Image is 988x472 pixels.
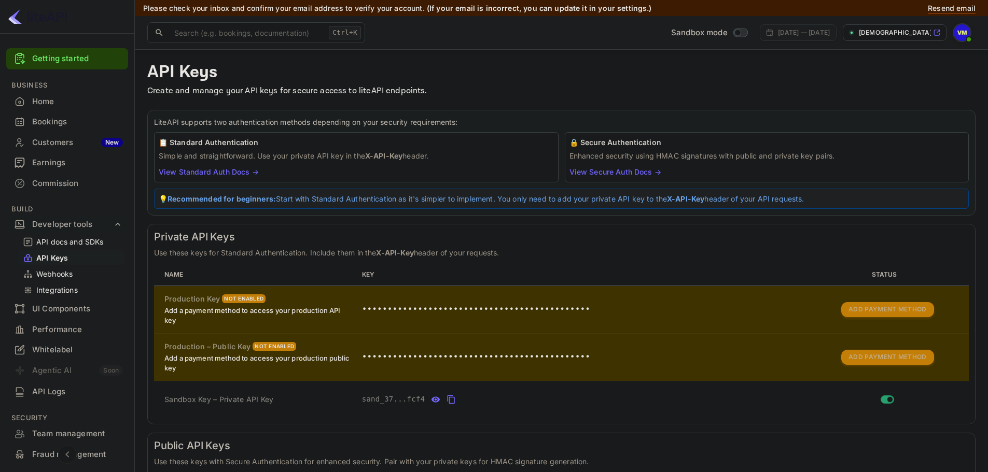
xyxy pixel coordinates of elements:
[954,24,970,41] img: Vishnu Priyan M
[32,324,123,336] div: Performance
[58,445,77,464] button: Collapse navigation
[6,174,128,193] a: Commission
[23,236,120,247] a: API docs and SDKs
[928,3,976,14] p: Resend email
[154,264,969,418] table: private api keys table
[6,320,128,339] a: Performance
[36,268,73,279] p: Webhooks
[32,344,123,356] div: Whitelabel
[32,303,123,315] div: UI Components
[6,299,128,318] a: UI Components
[859,28,931,37] p: [DEMOGRAPHIC_DATA][PERSON_NAME]-m-0ihs5....
[253,342,296,351] div: Not enabled
[362,394,425,405] span: sand_37...fcf4
[32,219,113,231] div: Developer tools
[154,264,358,285] th: NAME
[154,247,969,258] p: Use these keys for Standard Authentication. Include them in the header of your requests.
[6,174,128,194] div: Commission
[168,194,276,203] strong: Recommended for beginners:
[6,153,128,173] div: Earnings
[6,112,128,132] div: Bookings
[164,293,220,305] h6: Production Key
[365,151,402,160] strong: X-API-Key
[6,204,128,215] span: Build
[168,22,325,43] input: Search (e.g. bookings, documentation)
[6,412,128,424] span: Security
[6,133,128,152] a: CustomersNew
[32,53,123,65] a: Getting started
[143,4,425,12] span: Please check your inbox and confirm your email address to verify your account.
[667,194,704,203] strong: X-API-Key
[6,382,128,402] div: API Logs
[362,351,802,363] p: •••••••••••••••••••••••••••••••••••••••••••••
[6,340,128,359] a: Whitelabel
[841,302,934,317] button: Add Payment Method
[101,138,123,147] div: New
[36,284,78,295] p: Integrations
[23,284,120,295] a: Integrations
[19,266,124,281] div: Webhooks
[667,27,752,39] div: Switch to Production mode
[6,133,128,153] div: CustomersNew
[23,252,120,263] a: API Keys
[159,150,554,161] p: Simple and straightforward. Use your private API key in the header.
[154,381,358,418] td: Sandbox Key – Private API Key
[32,157,123,169] div: Earnings
[154,439,969,452] h6: Public API Keys
[154,231,969,243] h6: Private API Keys
[6,382,128,401] a: API Logs
[164,306,354,326] p: Add a payment method to access your production API key
[32,116,123,128] div: Bookings
[806,264,969,285] th: STATUS
[32,137,123,149] div: Customers
[6,445,128,464] a: Fraud management
[32,386,123,398] div: API Logs
[222,294,266,303] div: Not enabled
[164,353,354,374] p: Add a payment method to access your production public key
[6,424,128,444] div: Team management
[569,167,661,176] a: View Secure Auth Docs →
[6,445,128,465] div: Fraud management
[841,304,934,313] a: Add Payment Method
[6,80,128,91] span: Business
[427,4,652,12] span: (If your email is incorrect, you can update it in your settings.)
[19,250,124,265] div: API Keys
[6,216,128,234] div: Developer tools
[154,117,969,128] p: LiteAPI supports two authentication methods depending on your security requirements:
[32,96,123,108] div: Home
[6,92,128,111] a: Home
[6,92,128,112] div: Home
[8,8,67,25] img: LiteAPI logo
[362,303,802,316] p: •••••••••••••••••••••••••••••••••••••••••••••
[19,282,124,297] div: Integrations
[6,112,128,131] a: Bookings
[159,167,259,176] a: View Standard Auth Docs →
[6,299,128,319] div: UI Components
[569,137,965,148] h6: 🔒 Secure Authentication
[6,153,128,172] a: Earnings
[32,449,123,461] div: Fraud management
[841,350,934,365] button: Add Payment Method
[36,236,104,247] p: API docs and SDKs
[36,252,68,263] p: API Keys
[6,424,128,443] a: Team management
[32,428,123,440] div: Team management
[6,340,128,360] div: Whitelabel
[23,268,120,279] a: Webhooks
[159,137,554,148] h6: 📋 Standard Authentication
[147,85,976,97] p: Create and manage your API keys for secure access to liteAPI endpoints.
[6,48,128,69] div: Getting started
[154,456,969,467] p: Use these keys with Secure Authentication for enhanced security. Pair with your private keys for ...
[778,28,830,37] div: [DATE] — [DATE]
[671,27,728,39] span: Sandbox mode
[329,26,361,39] div: Ctrl+K
[19,234,124,249] div: API docs and SDKs
[164,341,251,352] h6: Production – Public Key
[376,248,413,257] strong: X-API-Key
[147,62,976,83] p: API Keys
[569,150,965,161] p: Enhanced security using HMAC signatures with public and private key pairs.
[159,193,964,204] p: 💡 Start with Standard Authentication as it's simpler to implement. You only need to add your priv...
[6,320,128,340] div: Performance
[32,178,123,190] div: Commission
[841,352,934,361] a: Add Payment Method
